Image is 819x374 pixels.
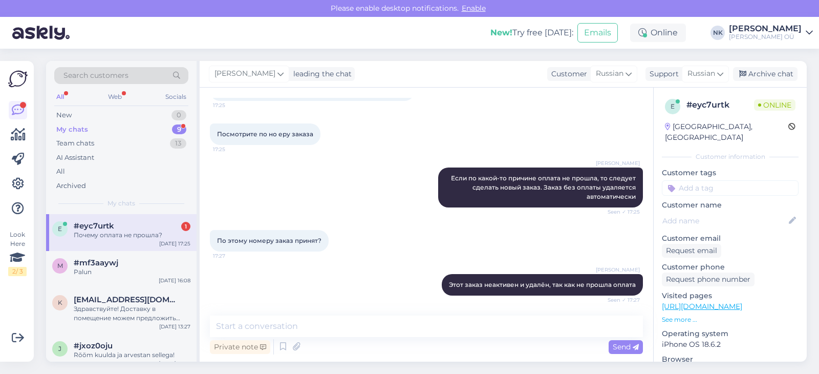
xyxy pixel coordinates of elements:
div: Request email [662,244,721,258]
span: k [58,299,62,306]
div: [DATE] 13:27 [159,323,190,330]
p: Customer email [662,233,799,244]
div: All [54,90,66,103]
div: Customer [547,69,587,79]
p: Customer phone [662,262,799,273]
span: Enable [459,4,489,13]
span: #eyc7urtk [74,221,114,231]
div: Почему оплата не прошла? [74,231,190,240]
span: Russian [596,68,623,79]
div: Здравствуйте! Доставку в помещение можем предложить только в [GEOGRAPHIC_DATA] и окрестностях, в ... [74,304,190,323]
span: 17:27 [213,252,251,260]
span: Send [613,342,639,351]
div: Try free [DATE]: [490,27,573,39]
span: [PERSON_NAME] [214,68,275,79]
div: [DATE] 13:07 [159,360,190,367]
div: [PERSON_NAME] [729,25,802,33]
div: Private note [210,340,270,354]
img: Askly Logo [8,69,28,89]
div: Online [630,24,686,42]
span: По этому номеру заказ принят? [217,237,321,244]
span: [PERSON_NAME] [596,159,640,167]
a: [URL][DOMAIN_NAME] [662,302,742,311]
a: [PERSON_NAME][PERSON_NAME] OÜ [729,25,813,41]
span: Online [754,99,795,111]
div: Palun [74,267,190,277]
div: 2 / 3 [8,267,27,276]
p: iPhone OS 18.6.2 [662,339,799,350]
div: Archived [56,181,86,191]
div: Rõõm kuulda ja arvestan sellega! [74,350,190,360]
p: See more ... [662,315,799,324]
button: Emails [577,23,618,43]
div: [GEOGRAPHIC_DATA], [GEOGRAPHIC_DATA] [665,121,788,143]
span: m [57,262,63,269]
div: Team chats [56,138,94,149]
div: Customer information [662,152,799,161]
div: [DATE] 16:08 [159,277,190,284]
div: 13 [170,138,186,149]
span: 17:25 [213,146,251,153]
span: kat474@yandex.ru [74,295,180,304]
div: 1 [181,222,190,231]
div: NK [710,26,725,40]
span: Seen ✓ 17:25 [601,208,640,216]
input: Add a tag [662,180,799,196]
input: Add name [662,215,787,226]
div: Look Here [8,230,27,276]
div: AI Assistant [56,153,94,163]
div: [DATE] 17:25 [159,240,190,247]
div: Support [645,69,679,79]
div: Archive chat [733,67,798,81]
span: j [58,345,61,352]
div: leading the chat [289,69,352,79]
span: 17:25 [213,101,251,109]
span: e [671,102,675,110]
span: Посмотрите по но еру заказа [217,130,313,138]
span: Seen ✓ 17:27 [601,296,640,304]
b: New! [490,28,512,37]
p: Browser [662,354,799,365]
div: My chats [56,124,88,135]
span: Russian [687,68,715,79]
span: [PERSON_NAME] [596,266,640,274]
span: Если по какой-то причине оплата не прошла, то следует сделать новый заказ. Заказ без оплаты удаля... [451,174,637,200]
div: New [56,110,72,120]
p: Customer tags [662,168,799,178]
div: [PERSON_NAME] OÜ [729,33,802,41]
div: 9 [172,124,186,135]
div: Request phone number [662,273,755,286]
span: Этот заказ неактивен и удалён, так как не прошла оплата [449,281,636,288]
div: Web [106,90,124,103]
div: # eyc7urtk [686,99,754,111]
span: #mf3aaywj [74,258,118,267]
span: e [58,225,62,233]
span: My chats [107,199,135,208]
div: All [56,167,65,177]
p: Visited pages [662,290,799,301]
div: 0 [171,110,186,120]
span: Search customers [63,70,128,81]
p: Operating system [662,328,799,339]
div: Socials [163,90,188,103]
p: Customer name [662,200,799,211]
span: #jxoz0oju [74,341,113,350]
